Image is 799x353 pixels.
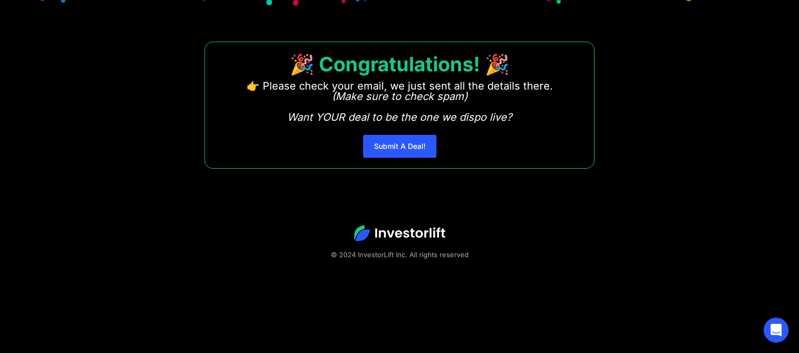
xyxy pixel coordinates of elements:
div: © 2024 InvestorLift Inc. All rights reserved [36,249,763,260]
strong: 🎉 Congratulations! 🎉 [290,52,509,76]
a: Submit A Deal! [363,135,436,158]
em: (Make sure to check spam) Want YOUR deal to be the one we dispo live? [287,90,512,123]
p: 👉 Please check your email, we just sent all the details there. ‍ [247,81,553,122]
div: Open Intercom Messenger [764,318,789,343]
